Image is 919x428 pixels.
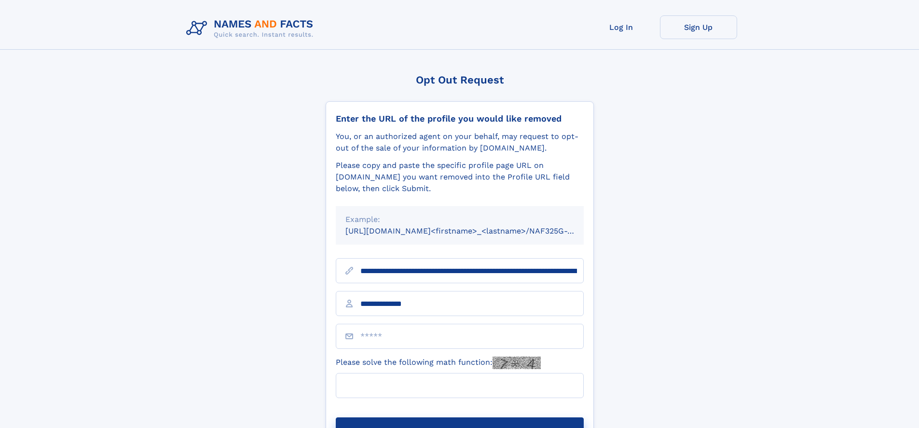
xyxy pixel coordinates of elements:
div: Enter the URL of the profile you would like removed [336,113,584,124]
div: Example: [345,214,574,225]
div: Opt Out Request [326,74,594,86]
a: Sign Up [660,15,737,39]
small: [URL][DOMAIN_NAME]<firstname>_<lastname>/NAF325G-xxxxxxxx [345,226,602,235]
a: Log In [583,15,660,39]
div: You, or an authorized agent on your behalf, may request to opt-out of the sale of your informatio... [336,131,584,154]
img: Logo Names and Facts [182,15,321,41]
div: Please copy and paste the specific profile page URL on [DOMAIN_NAME] you want removed into the Pr... [336,160,584,194]
label: Please solve the following math function: [336,357,541,369]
